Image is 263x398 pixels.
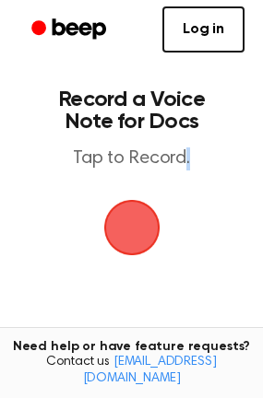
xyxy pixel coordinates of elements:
span: Contact us [11,355,252,387]
h1: Record a Voice Note for Docs [33,88,230,133]
button: Beep Logo [104,200,160,255]
p: Tap to Record. [33,147,230,170]
a: Log in [162,6,245,53]
a: Beep [18,12,123,48]
a: [EMAIL_ADDRESS][DOMAIN_NAME] [83,356,217,385]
